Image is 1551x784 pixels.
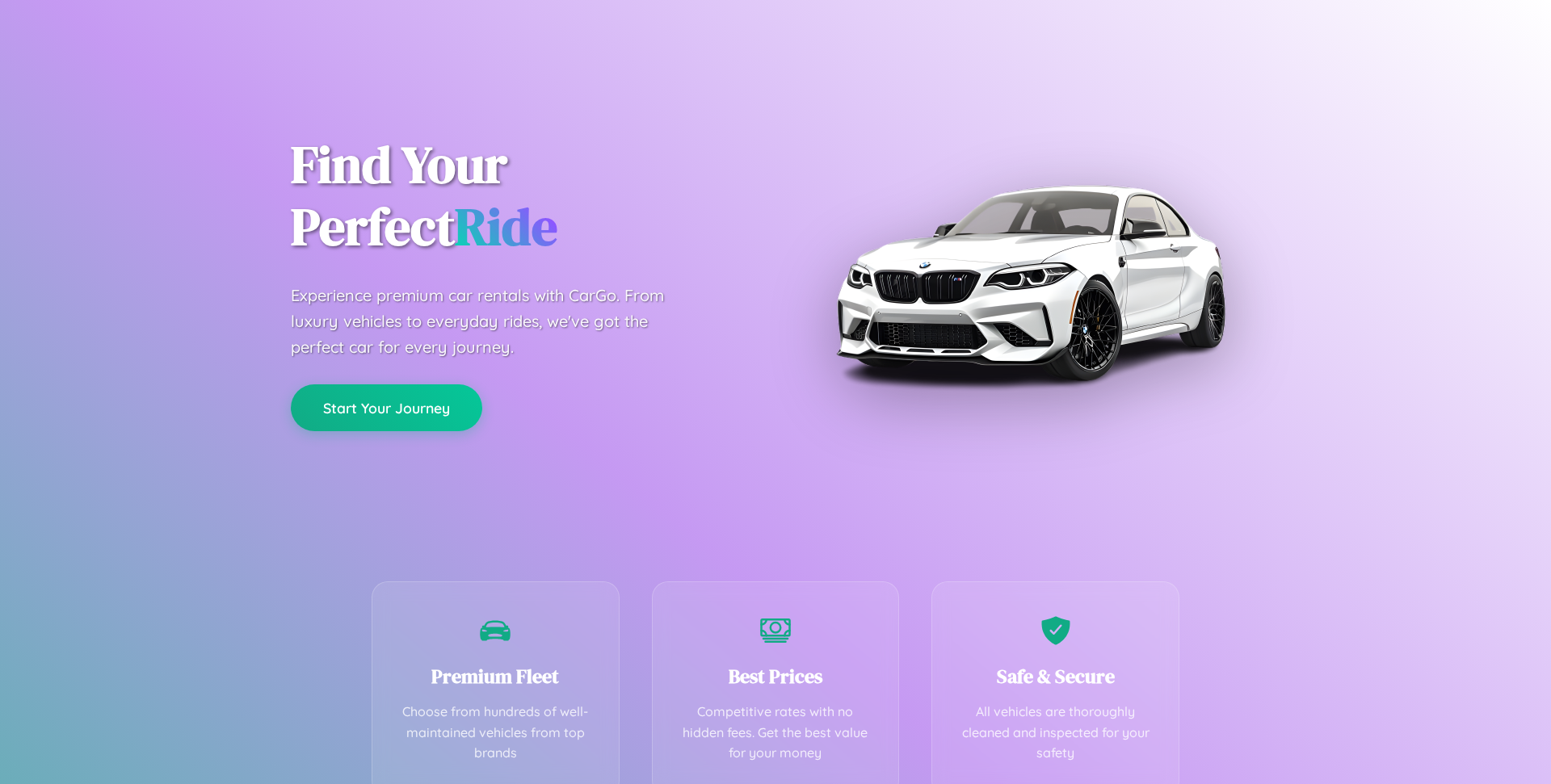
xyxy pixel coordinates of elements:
img: Premium BMW car rental vehicle [828,81,1232,484]
h3: Best Prices [677,663,875,690]
p: Competitive rates with no hidden fees. Get the best value for your money [677,702,875,764]
h3: Safe & Secure [956,663,1154,690]
p: All vehicles are thoroughly cleaned and inspected for your safety [956,702,1154,764]
h1: Find Your Perfect [291,134,751,258]
button: Start Your Journey [291,384,482,431]
p: Experience premium car rentals with CarGo. From luxury vehicles to everyday rides, we've got the ... [291,283,695,360]
h3: Premium Fleet [397,663,595,690]
p: Choose from hundreds of well-maintained vehicles from top brands [397,702,595,764]
span: Ride [455,191,557,262]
